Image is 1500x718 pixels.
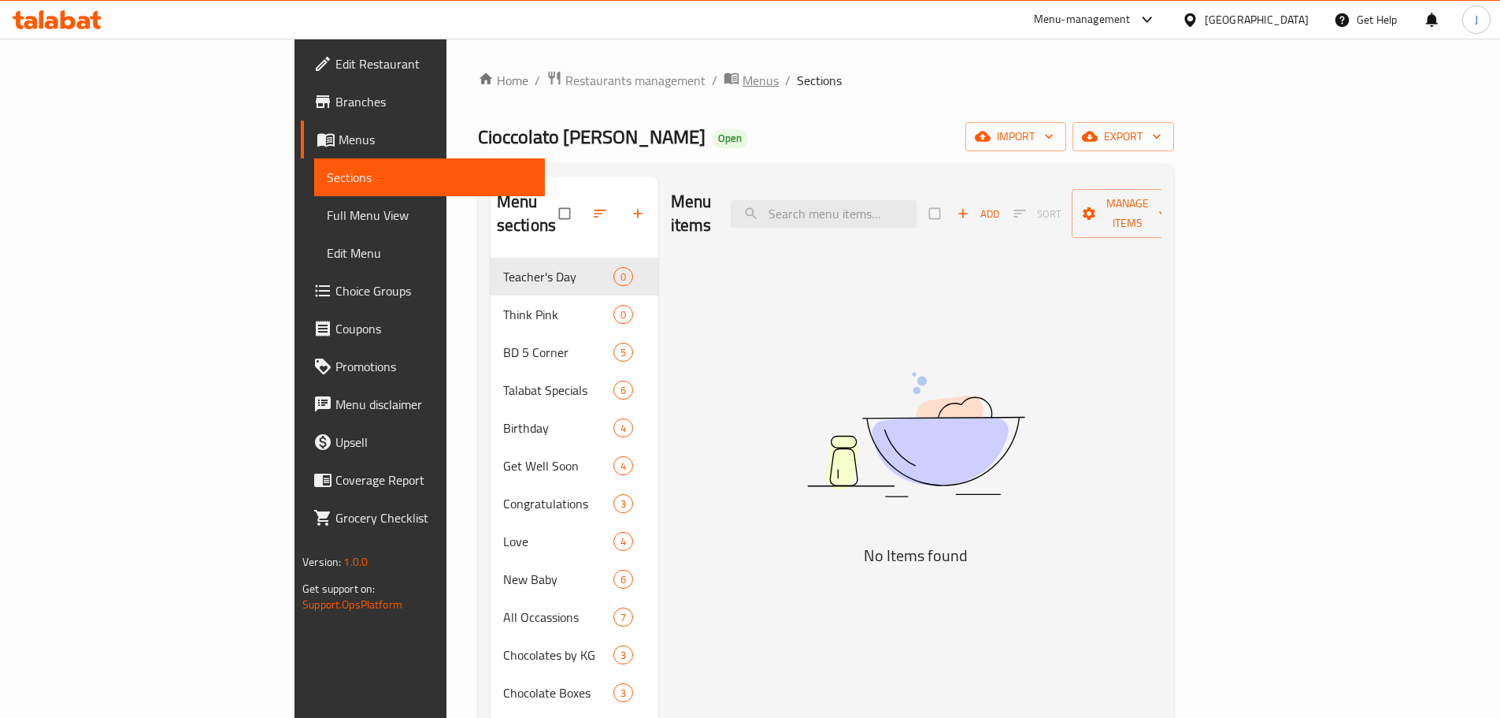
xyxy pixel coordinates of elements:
[1072,122,1174,151] button: export
[335,92,532,111] span: Branches
[302,552,341,572] span: Version:
[565,71,706,90] span: Restaurants management
[503,305,613,324] div: Think Pink
[335,508,532,527] span: Grocery Checklist
[953,202,1003,226] span: Add item
[503,532,613,551] span: Love
[301,121,545,158] a: Menus
[614,421,632,436] span: 4
[712,71,717,90] li: /
[301,423,545,461] a: Upsell
[491,523,658,560] div: Love4
[301,385,545,423] a: Menu disclaimer
[314,234,545,272] a: Edit Menu
[491,258,658,296] div: Teacher's Day0
[503,494,613,513] span: Congratulations
[327,244,532,262] span: Edit Menu
[712,129,748,148] div: Open
[1084,194,1171,233] span: Manage items
[478,119,706,154] span: Cioccolato [PERSON_NAME]
[314,196,545,234] a: Full Menu View
[614,610,632,625] span: 7
[965,122,1066,151] button: import
[1003,202,1072,226] span: Select section first
[613,532,633,551] div: items
[503,608,613,627] span: All Occassions
[327,168,532,187] span: Sections
[503,381,613,400] span: Talabat Specials
[614,459,632,474] span: 4
[301,310,545,348] a: Coupons
[1475,11,1478,28] span: J
[503,419,613,437] span: Birthday
[719,330,1113,539] img: dish.svg
[335,54,532,73] span: Edit Restaurant
[1205,11,1309,28] div: [GEOGRAPHIC_DATA]
[335,281,532,300] span: Choice Groups
[1034,10,1131,29] div: Menu-management
[491,674,658,712] div: Chocolate Boxes3
[614,686,632,701] span: 3
[614,497,632,512] span: 3
[797,71,842,90] span: Sections
[1072,189,1183,238] button: Manage items
[613,267,633,286] div: items
[301,461,545,499] a: Coverage Report
[302,594,402,615] a: Support.OpsPlatform
[724,70,779,91] a: Menus
[957,205,999,223] span: Add
[614,534,632,549] span: 4
[1085,127,1161,147] span: export
[613,608,633,627] div: items
[301,83,545,121] a: Branches
[503,570,613,589] span: New Baby
[613,456,633,475] div: items
[614,572,632,587] span: 6
[491,371,658,409] div: Talabat Specials6
[491,409,658,447] div: Birthday4
[335,357,532,376] span: Promotions
[620,196,658,231] button: Add section
[491,560,658,598] div: New Baby6
[613,494,633,513] div: items
[314,158,545,196] a: Sections
[503,456,613,475] div: Get Well Soon
[302,578,375,599] span: Get support on:
[613,419,633,437] div: items
[503,645,613,664] span: Chocolates by KG
[491,598,658,636] div: All Occassions7
[335,471,532,489] span: Coverage Report
[614,345,632,360] span: 5
[503,267,613,286] span: Teacher's Day
[327,206,532,225] span: Full Menu View
[335,319,532,338] span: Coupons
[614,648,632,663] span: 3
[478,70,1174,91] nav: breadcrumb
[335,433,532,452] span: Upsell
[614,307,632,322] span: 0
[671,190,712,237] h2: Menu items
[491,447,658,485] div: Get Well Soon4
[491,636,658,674] div: Chocolates by KG3
[712,132,748,145] span: Open
[491,296,658,333] div: Think Pink0
[491,333,658,371] div: BD 5 Corner5
[743,71,779,90] span: Menus
[613,381,633,400] div: items
[583,196,620,231] span: Sort sections
[785,71,791,90] li: /
[613,645,633,664] div: items
[301,272,545,310] a: Choice Groups
[343,552,368,572] span: 1.0.0
[546,70,706,91] a: Restaurants management
[614,270,632,285] span: 0
[613,570,633,589] div: items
